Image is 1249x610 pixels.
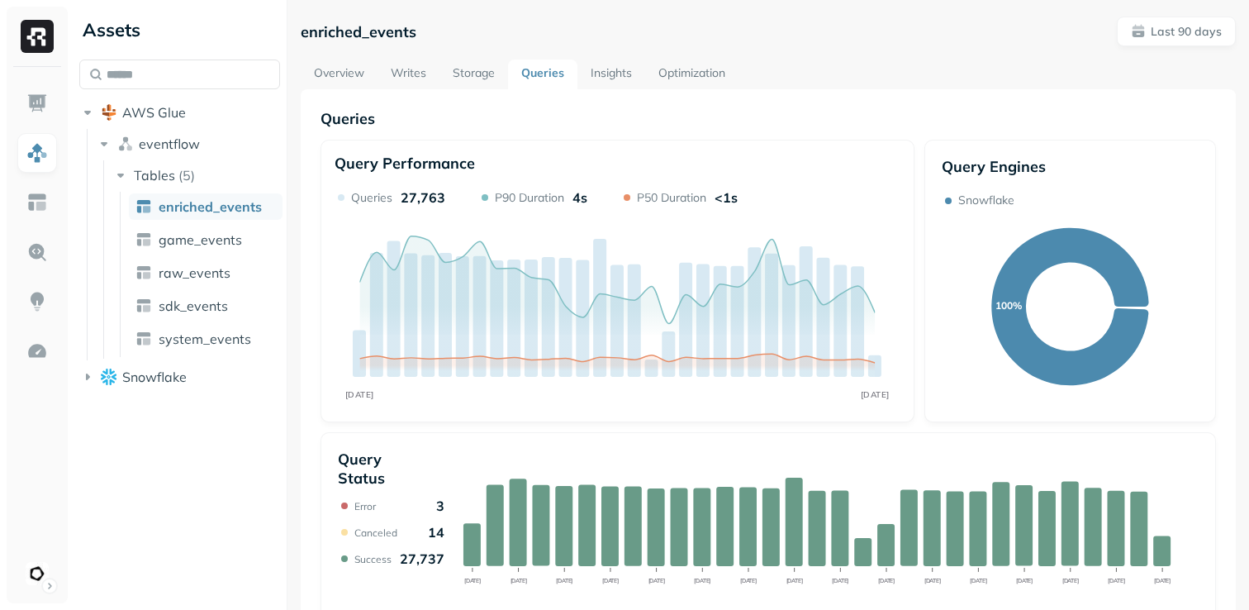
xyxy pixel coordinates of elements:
tspan: [DATE] [602,577,619,584]
tspan: [DATE] [970,577,986,584]
a: game_events [129,226,283,253]
span: AWS Glue [122,104,186,121]
tspan: [DATE] [861,389,890,399]
tspan: [DATE] [648,577,665,584]
tspan: [DATE] [345,389,374,399]
img: Ryft [21,20,54,53]
button: Tables(5) [112,162,282,188]
a: Overview [301,60,378,89]
button: Last 90 days [1117,17,1236,46]
img: table [135,298,152,314]
p: Snowflake [958,193,1014,208]
tspan: [DATE] [556,577,572,584]
text: 100% [995,299,1022,312]
img: namespace [117,136,134,152]
a: Storage [439,60,508,89]
p: 27,737 [400,550,444,567]
a: Optimization [645,60,738,89]
tspan: [DATE] [878,577,895,584]
p: Canceled [354,527,397,539]
tspan: [DATE] [1016,577,1033,584]
tspan: [DATE] [511,577,527,584]
button: Snowflake [79,364,280,390]
p: 3 [436,498,444,514]
p: Query Performance [335,154,475,173]
tspan: [DATE] [832,577,848,584]
img: Assets [26,142,48,164]
img: Dashboard [26,93,48,114]
tspan: [DATE] [1062,577,1079,584]
img: Insights [26,291,48,312]
a: raw_events [129,260,283,286]
p: Last 90 days [1151,24,1222,40]
img: Optimization [26,341,48,362]
span: Tables [134,167,175,183]
p: P50 Duration [637,190,706,206]
button: AWS Glue [79,99,280,126]
img: Query Explorer [26,241,48,263]
span: Snowflake [122,369,187,385]
span: enriched_events [159,198,262,215]
p: Error [354,500,376,512]
span: game_events [159,231,242,248]
button: eventflow [96,131,281,157]
p: 4s [572,189,587,206]
p: 27,763 [401,189,445,206]
tspan: [DATE] [740,577,757,584]
p: <1s [715,189,738,206]
span: sdk_events [159,298,228,314]
p: 14 [428,524,444,541]
span: raw_events [159,264,230,281]
tspan: [DATE] [786,577,803,584]
tspan: [DATE] [924,577,941,584]
img: table [135,331,152,347]
img: table [135,264,152,281]
a: Writes [378,60,439,89]
a: Insights [577,60,645,89]
img: Ludeo [26,562,49,585]
p: Query Engines [942,157,1199,176]
p: enriched_events [301,22,416,41]
p: P90 Duration [495,190,564,206]
p: Queries [321,109,1216,128]
img: root [101,369,117,384]
div: Assets [79,17,280,43]
p: Query Status [338,450,431,488]
img: root [101,104,117,121]
a: Queries [508,60,577,89]
img: table [135,231,152,248]
a: system_events [129,326,283,352]
span: system_events [159,331,251,347]
a: sdk_events [129,293,283,319]
img: Asset Explorer [26,192,48,213]
span: eventflow [139,136,200,152]
tspan: [DATE] [694,577,710,584]
p: Success [354,553,392,565]
tspan: [DATE] [464,577,481,584]
tspan: [DATE] [1108,577,1124,584]
p: ( 5 ) [178,167,195,183]
a: enriched_events [129,193,283,220]
p: Queries [351,190,392,206]
img: table [135,198,152,215]
tspan: [DATE] [1154,577,1171,584]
